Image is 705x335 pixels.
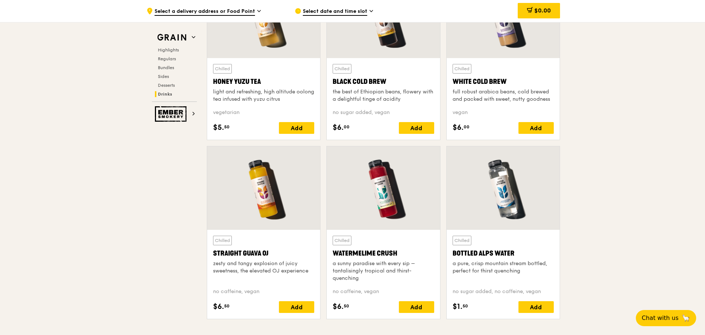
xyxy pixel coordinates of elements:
div: no caffeine, vegan [213,288,314,295]
span: $6. [333,301,344,312]
span: 50 [463,303,468,309]
div: Add [399,122,434,134]
div: Watermelime Crush [333,248,434,259]
span: $0.00 [534,7,551,14]
span: Desserts [158,83,175,88]
span: Drinks [158,92,172,97]
div: Add [518,122,554,134]
div: Chilled [333,236,351,245]
span: Select a delivery address or Food Point [155,8,255,16]
div: Chilled [453,64,471,74]
div: Chilled [213,236,232,245]
span: $6. [333,122,344,133]
span: Sides [158,74,169,79]
div: vegetarian [213,109,314,116]
img: Grain web logo [155,31,189,44]
div: a sunny paradise with every sip – tantalisingly tropical and thirst-quenching [333,260,434,282]
span: $6. [213,301,224,312]
button: Chat with us🦙 [636,310,696,326]
div: Black Cold Brew [333,76,434,87]
div: no sugar added, vegan [333,109,434,116]
span: $6. [453,122,464,133]
div: Add [279,122,314,134]
div: White Cold Brew [453,76,554,87]
div: Add [279,301,314,313]
div: vegan [453,109,554,116]
span: $5. [213,122,224,133]
span: 00 [464,124,470,130]
span: Chat with us [642,314,679,322]
div: Straight Guava OJ [213,248,314,259]
div: light and refreshing, high altitude oolong tea infused with yuzu citrus [213,88,314,103]
div: Add [518,301,554,313]
span: $1. [453,301,463,312]
span: 50 [344,303,349,309]
span: 🦙 [681,314,690,322]
span: Select date and time slot [303,8,367,16]
div: no caffeine, vegan [333,288,434,295]
div: Bottled Alps Water [453,248,554,259]
div: Chilled [333,64,351,74]
div: Chilled [213,64,232,74]
span: Regulars [158,56,176,61]
img: Ember Smokery web logo [155,106,189,122]
div: Chilled [453,236,471,245]
div: Honey Yuzu Tea [213,76,314,87]
span: Bundles [158,65,174,70]
div: full robust arabica beans, cold brewed and packed with sweet, nutty goodness [453,88,554,103]
div: a pure, crisp mountain stream bottled, perfect for thirst quenching [453,260,554,275]
span: Highlights [158,47,179,53]
div: Add [399,301,434,313]
div: no sugar added, no caffeine, vegan [453,288,554,295]
span: 50 [224,124,230,130]
div: the best of Ethiopian beans, flowery with a delightful tinge of acidity [333,88,434,103]
span: 00 [344,124,350,130]
div: zesty and tangy explosion of juicy sweetness, the elevated OJ experience [213,260,314,275]
span: 50 [224,303,230,309]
